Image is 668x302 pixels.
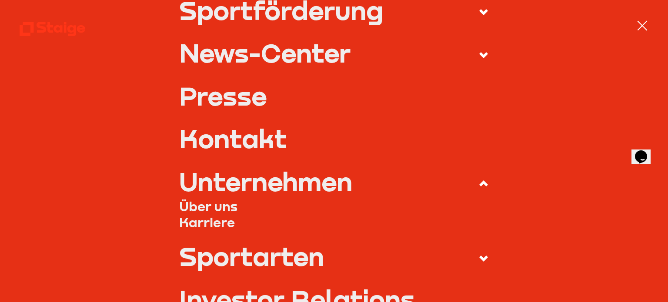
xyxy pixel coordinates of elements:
[179,169,352,194] div: Unternehmen
[179,126,489,151] a: Kontakt
[179,214,489,230] a: Karriere
[179,243,324,269] div: Sportarten
[631,138,659,164] iframe: chat widget
[179,198,489,214] a: Über uns
[179,83,489,109] a: Presse
[179,40,351,66] div: News-Center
